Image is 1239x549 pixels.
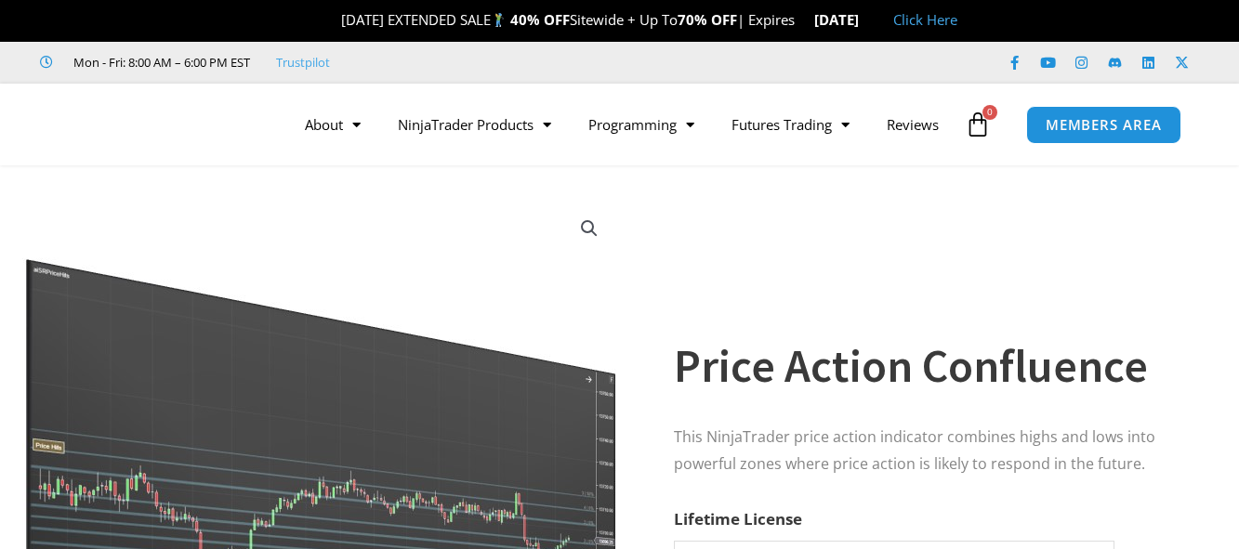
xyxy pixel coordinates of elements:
a: Futures Trading [713,103,868,146]
a: Reviews [868,103,957,146]
a: Click Here [893,10,957,29]
h1: Price Action Confluence [674,333,1193,399]
span: [DATE] EXTENDED SALE Sitewide + Up To | Expires [322,10,814,29]
a: MEMBERS AREA [1026,106,1181,144]
a: 0 [937,98,1019,151]
strong: [DATE] [814,10,875,29]
a: NinjaTrader Products [379,103,570,146]
a: View full-screen image gallery [573,212,606,245]
nav: Menu [286,103,960,146]
span: This NinjaTrader price action indicator combines highs and lows into powerful zones where price a... [674,426,1155,474]
img: ⌛ [796,13,810,27]
a: Trustpilot [276,51,330,73]
img: LogoAI | Affordable Indicators – NinjaTrader [49,91,249,158]
span: 0 [982,105,997,120]
img: 🎉 [326,13,340,27]
span: MEMBERS AREA [1046,118,1162,132]
span: Mon - Fri: 8:00 AM – 6:00 PM EST [69,51,250,73]
img: 🏌️‍♂️ [492,13,506,27]
strong: 70% OFF [678,10,737,29]
img: 🏭 [860,13,874,27]
a: Programming [570,103,713,146]
strong: 40% OFF [510,10,570,29]
label: Lifetime License [674,508,802,529]
a: About [286,103,379,146]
